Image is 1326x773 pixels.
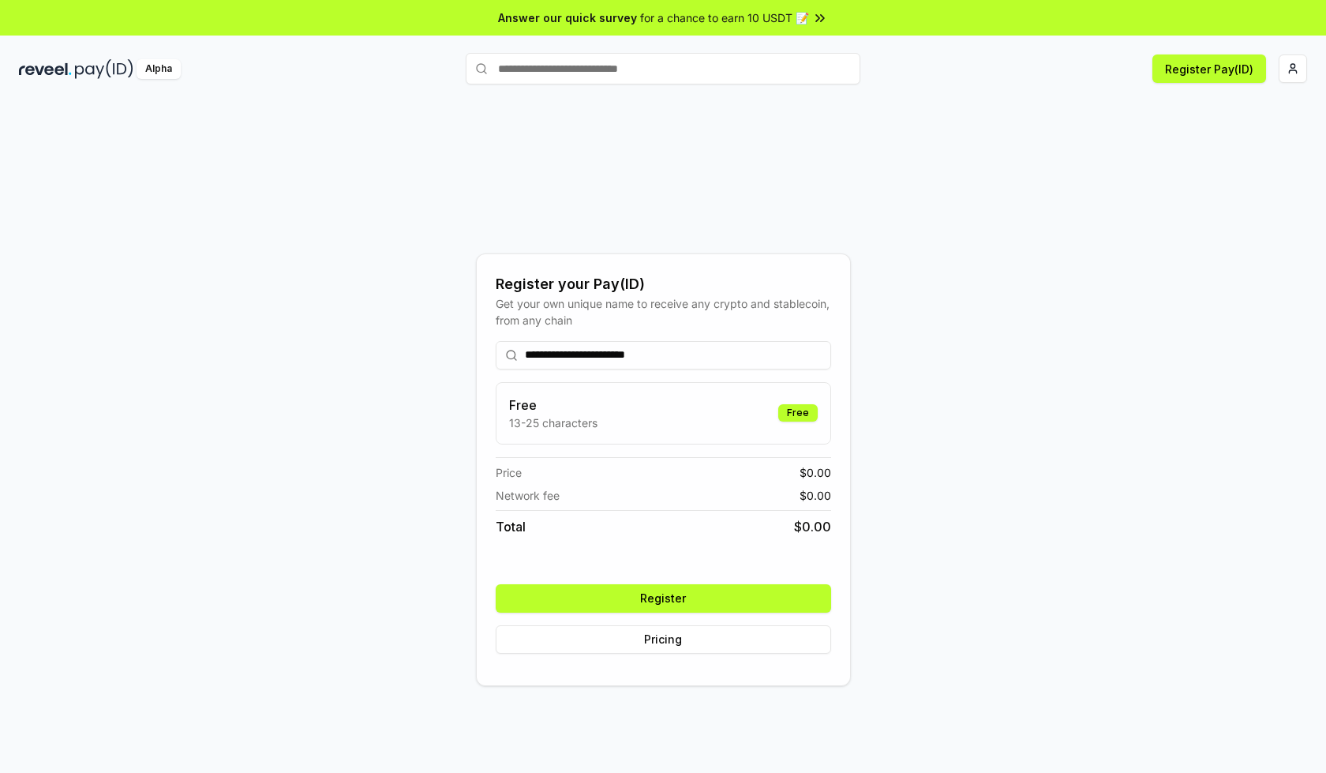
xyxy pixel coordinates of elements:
span: $ 0.00 [794,517,831,536]
span: Total [496,517,526,536]
img: reveel_dark [19,59,72,79]
h3: Free [509,396,597,415]
div: Free [778,404,818,422]
div: Get your own unique name to receive any crypto and stablecoin, from any chain [496,295,831,328]
div: Alpha [137,59,181,79]
button: Register [496,584,831,613]
span: $ 0.00 [800,464,831,481]
span: Answer our quick survey [498,9,637,26]
span: $ 0.00 [800,487,831,504]
span: for a chance to earn 10 USDT 📝 [640,9,809,26]
div: Register your Pay(ID) [496,273,831,295]
img: pay_id [75,59,133,79]
button: Pricing [496,625,831,654]
span: Price [496,464,522,481]
span: Network fee [496,487,560,504]
button: Register Pay(ID) [1152,54,1266,83]
p: 13-25 characters [509,415,597,431]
